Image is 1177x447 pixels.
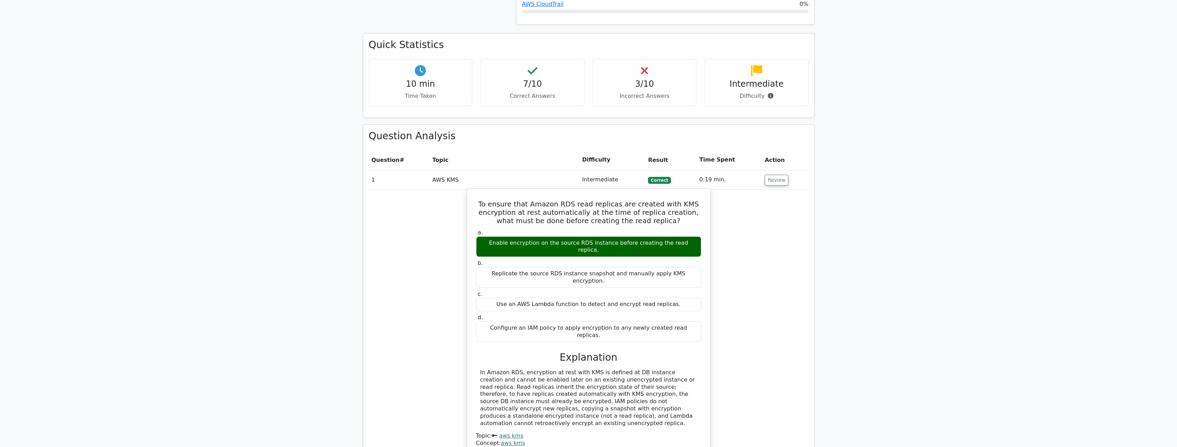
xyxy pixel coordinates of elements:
[375,92,467,100] p: Time Taken
[711,79,803,89] h4: Intermediate
[765,175,788,186] button: Review
[476,267,701,288] div: Replicate the source RDS instance snapshot and manually apply KMS encryption.
[369,170,430,190] td: 1
[697,150,762,170] th: Time Spent
[478,229,483,236] span: a.
[476,236,701,257] div: Enable encryption on the source RDS instance before creating the read replica.
[476,321,701,342] div: Configure an IAM policy to apply encryption to any newly created read replicas.
[372,157,400,163] span: Question
[375,79,467,89] h4: 10 min
[478,314,483,321] span: d.
[478,260,483,266] span: b.
[599,92,691,100] p: Incorrect Answers
[369,130,809,142] h3: Question Analysis
[480,352,697,363] h3: Explanation
[429,150,579,170] th: Topic
[579,150,645,170] th: Difficulty
[487,79,579,89] h4: 7/10
[648,177,671,184] span: Correct
[499,432,523,439] a: aws kms
[369,150,430,170] th: #
[711,92,803,100] p: Difficulty
[762,150,808,170] th: Action
[476,298,701,311] div: Use an AWS Lambda function to detect and encrypt read replicas.
[599,79,691,89] h4: 3/10
[369,39,809,51] h3: Quick Statistics
[522,1,564,7] a: AWS CloudTrail
[476,440,701,447] div: Concept:
[487,92,579,100] p: Correct Answers
[429,170,579,190] td: AWS KMS
[476,432,701,440] div: Topic:
[478,291,483,297] span: c.
[480,369,697,427] div: In Amazon RDS, encryption at rest with KMS is defined at DB instance creation and cannot be enabl...
[501,440,525,446] a: aws kms
[475,200,702,225] h5: To ensure that Amazon RDS read replicas are created with KMS encryption at rest automatically at ...
[579,170,645,190] td: Intermediate
[697,170,762,190] td: 0:19 min.
[645,150,696,170] th: Result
